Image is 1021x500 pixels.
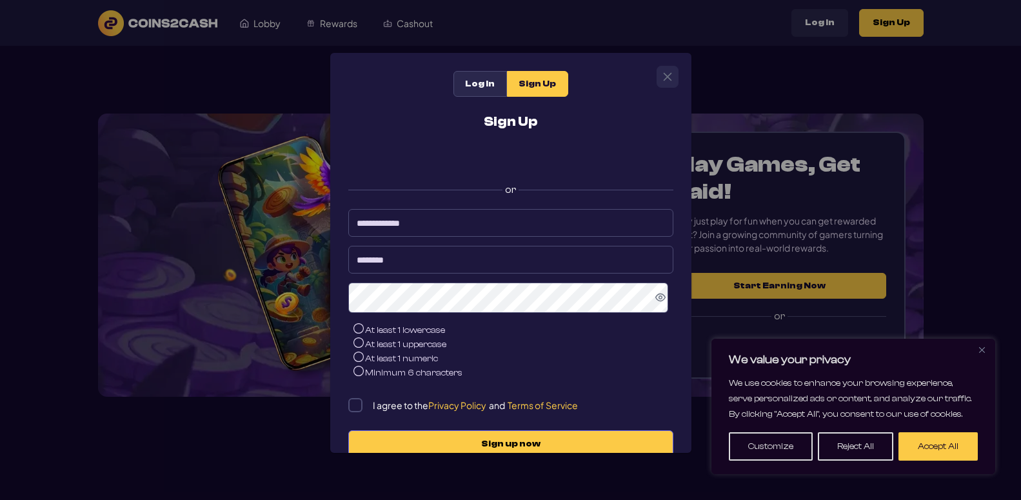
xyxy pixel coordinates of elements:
svg: Show Password [655,292,666,303]
button: Reject All [818,432,893,461]
img: Close [979,347,985,353]
p: I agree to the and [373,399,578,411]
li: Minimum 6 characters [353,366,673,380]
div: Sign Up [507,71,568,97]
div: We value your privacy [711,339,995,474]
span: Sign Up [519,79,556,90]
span: Terms of Service [508,399,578,411]
div: Log In [453,71,507,97]
button: Customize [729,432,813,461]
li: At least 1 uppercase [353,337,673,352]
li: At least 1 lowercase [353,323,673,337]
h2: Sign Up [484,115,538,128]
span: Privacy Policy [428,399,486,411]
span: Log In [465,79,495,90]
button: Sign up now [348,430,673,458]
li: At least 1 numeric [353,352,673,366]
p: We value your privacy [729,352,978,368]
p: We use cookies to enhance your browsing experience, serve personalized ads or content, and analyz... [729,375,978,422]
label: or [348,172,673,200]
span: Sign up now [362,439,660,450]
iframe: Button na Mag-sign in gamit ang Google [375,145,646,174]
div: Mag-sign in gamit ang Google. Magbubukas sa bagong tab [382,145,640,174]
button: Accept All [898,432,978,461]
button: Close [974,342,989,357]
button: Close [657,66,678,87]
